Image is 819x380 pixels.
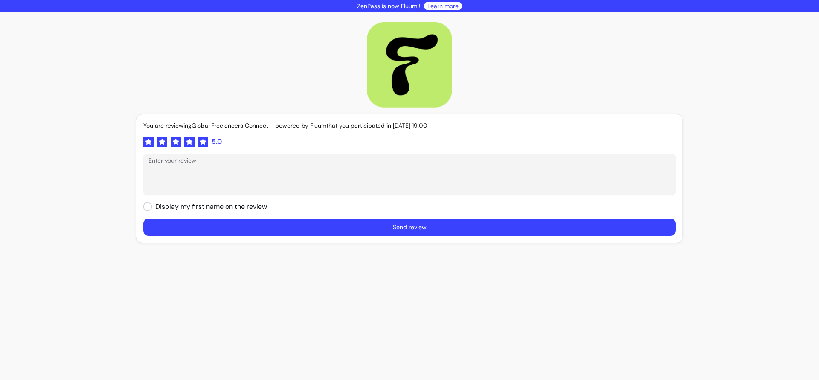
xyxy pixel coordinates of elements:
[148,166,671,191] textarea: Enter your review
[427,2,459,10] a: Learn more
[143,219,676,236] button: Send review
[357,2,421,10] p: ZenPass is now Fluum !
[143,198,274,215] input: Display my first name on the review
[212,137,222,147] span: 5.0
[367,22,452,108] img: Logo provider
[143,121,676,130] p: You are reviewing Global Freelancers Connect - powered by Fluum that you participated in [DATE] 1...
